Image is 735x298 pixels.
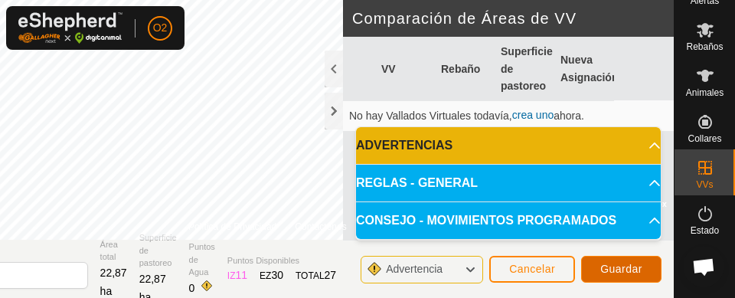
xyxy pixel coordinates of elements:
font: Superficie de pastoreo [501,45,553,91]
div: Chat abierto [683,246,724,287]
font: Política de Privacidad [188,221,276,232]
font: 27 [325,269,337,281]
font: Contáctenos [295,221,346,232]
font: 22,87 ha [100,267,127,297]
font: Rebaño [441,62,480,74]
font: Cancelar [509,263,555,275]
font: CONSEJO - MOVIMIENTOS PROGRAMADOS [356,214,616,227]
font: VV [381,62,396,74]
font: REGLAS - GENERAL [356,176,478,189]
font: 30 [271,269,283,281]
p-accordion-header: ADVERTENCIAS [356,127,661,164]
p-accordion-header: REGLAS - GENERAL [356,165,661,201]
font: TOTAL [296,270,325,281]
font: Puntos Disponibles [227,256,299,265]
font: O2 [153,21,168,34]
font: Advertencia [386,263,443,275]
font: IZ [227,270,236,281]
font: Superficie de pastoreo [139,233,177,267]
font: ADVERTENCIAS [356,139,452,152]
font: Guardar [600,263,642,275]
font: Puntos de Agua [189,242,215,277]
font: Collares [688,133,721,144]
font: Estado [691,225,719,236]
button: Cancelar [489,256,575,283]
font: 0 [189,282,195,294]
font: ahora. [554,110,584,122]
font: 11 [236,269,248,281]
p-accordion-header: CONSEJO - MOVIMIENTOS PROGRAMADOS [356,202,661,239]
font: Animales [686,87,724,98]
a: Política de Privacidad [188,220,276,234]
button: Guardar [581,256,661,283]
font: No hay Vallados Virtuales todavía, [349,110,512,122]
a: Contáctenos [295,220,346,234]
font: Comparación de Áreas de VV [352,10,577,27]
font: Nueva Asignación [560,54,618,83]
img: Logotipo de Gallagher [18,12,122,44]
font: VVs [696,179,713,190]
font: EZ [260,270,271,281]
font: Rebaños [686,41,723,52]
a: crea uno [512,109,554,121]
